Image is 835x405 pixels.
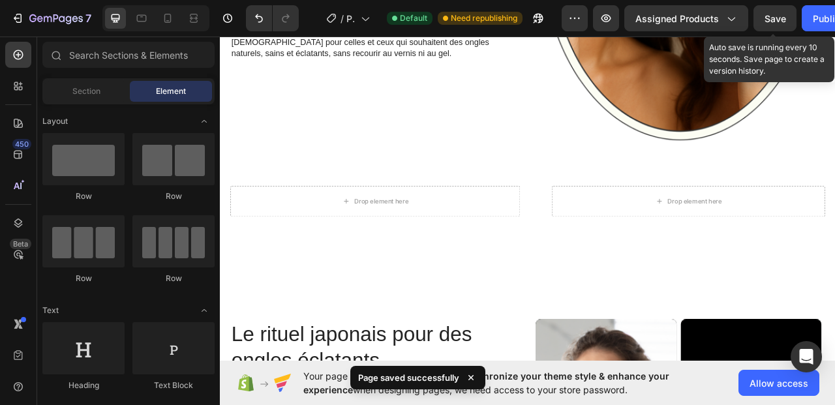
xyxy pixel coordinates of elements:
span: Toggle open [194,300,215,321]
span: Save [765,13,786,24]
button: Assigned Products [624,5,748,31]
div: Row [132,190,215,202]
button: Save [753,5,797,31]
button: Allow access [738,370,819,396]
span: Product Page - [DATE] 17:26:35 [346,12,356,25]
div: Row [42,190,125,202]
span: Default [400,12,427,24]
p: Page saved successfully [358,371,459,384]
span: Your page is password protected. To when designing pages, we need access to your store password. [303,369,720,397]
iframe: Design area [220,32,835,366]
span: Need republishing [451,12,517,24]
div: Heading [42,380,125,391]
div: 450 [12,139,31,149]
span: Toggle open [194,111,215,132]
div: Undo/Redo [246,5,299,31]
span: Assigned Products [635,12,719,25]
div: Drop element here [171,211,240,221]
span: / [341,12,344,25]
span: Element [156,85,186,97]
span: Section [72,85,100,97]
div: Drop element here [569,211,639,221]
div: Row [42,273,125,284]
span: Text [42,305,59,316]
span: Allow access [750,376,808,390]
input: Search Sections & Elements [42,42,215,68]
p: 7 [85,10,91,26]
div: Beta [10,239,31,249]
div: Row [132,273,215,284]
button: 7 [5,5,97,31]
div: Text Block [132,380,215,391]
div: Open Intercom Messenger [791,341,822,372]
span: Layout [42,115,68,127]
